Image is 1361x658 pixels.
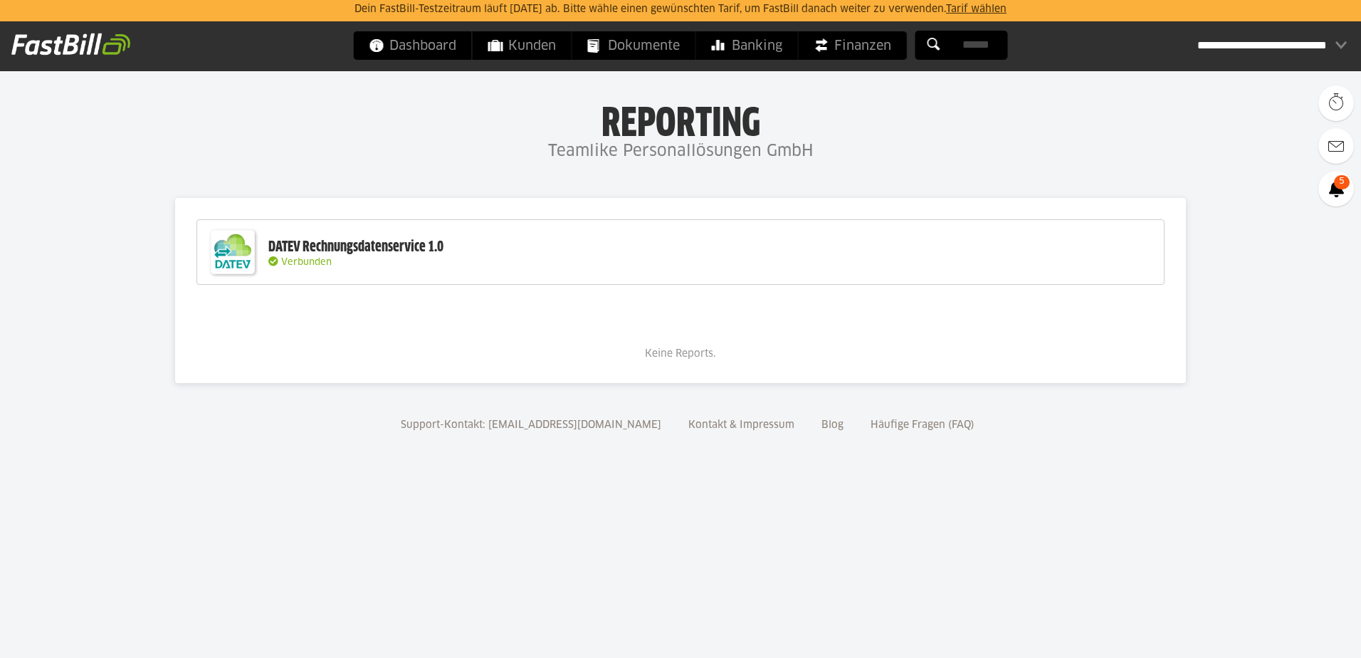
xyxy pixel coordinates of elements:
[572,31,695,60] a: Dokumente
[473,31,572,60] a: Kunden
[204,224,261,281] img: DATEV-Datenservice Logo
[712,31,782,60] span: Banking
[369,31,456,60] span: Dashboard
[396,420,666,430] a: Support-Kontakt: [EMAIL_ADDRESS][DOMAIN_NAME]
[799,31,907,60] a: Finanzen
[696,31,798,60] a: Banking
[814,31,891,60] span: Finanzen
[946,4,1007,14] a: Tarif wählen
[866,420,979,430] a: Häufige Fragen (FAQ)
[1251,615,1347,651] iframe: Öffnet ein Widget, in dem Sie weitere Informationen finden
[488,31,556,60] span: Kunden
[683,420,799,430] a: Kontakt & Impressum
[11,33,130,56] img: fastbill_logo_white.png
[645,349,716,359] span: Keine Reports.
[588,31,680,60] span: Dokumente
[1318,171,1354,207] a: 5
[816,420,848,430] a: Blog
[354,31,472,60] a: Dashboard
[142,100,1219,137] h1: Reporting
[268,238,443,256] div: DATEV Rechnungsdatenservice 1.0
[281,258,332,267] span: Verbunden
[1334,175,1350,189] span: 5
